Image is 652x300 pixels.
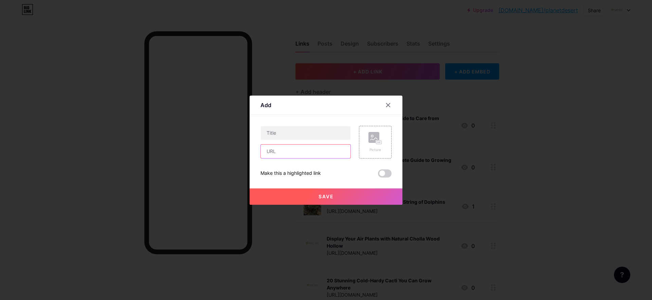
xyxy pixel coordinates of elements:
input: Title [261,126,350,140]
input: URL [261,145,350,158]
button: Save [250,188,402,205]
div: Add [260,101,271,109]
div: Make this a highlighted link [260,169,321,178]
div: Picture [368,147,382,152]
span: Save [319,194,334,199]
